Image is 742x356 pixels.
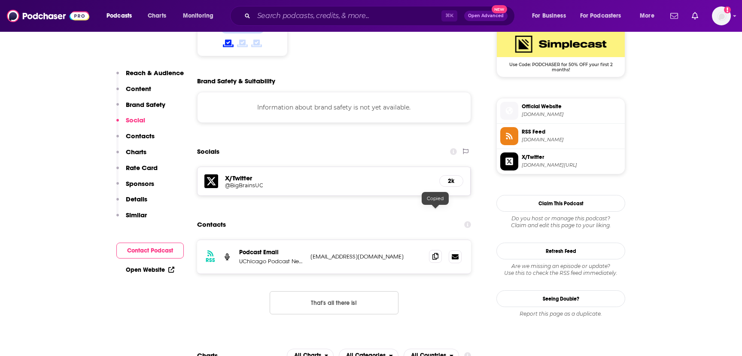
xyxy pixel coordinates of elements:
[197,216,226,233] h2: Contacts
[496,195,625,212] button: Claim This Podcast
[126,195,147,203] p: Details
[126,116,145,124] p: Social
[310,253,422,260] p: [EMAIL_ADDRESS][DOMAIN_NAME]
[197,77,275,85] h2: Brand Safety & Suitability
[254,9,441,23] input: Search podcasts, credits, & more...
[497,31,625,57] img: SimpleCast Deal: Use Code: PODCHASER for 50% OFF your first 2 months!
[197,143,219,160] h2: Socials
[126,180,154,188] p: Sponsors
[126,100,165,109] p: Brand Safety
[197,92,471,123] div: Information about brand safety is not yet available.
[116,195,147,211] button: Details
[116,100,165,116] button: Brand Safety
[522,128,621,136] span: RSS Feed
[177,9,225,23] button: open menu
[116,69,184,85] button: Reach & Audience
[496,290,625,307] a: Seeing Double?
[575,9,634,23] button: open menu
[526,9,577,23] button: open menu
[183,10,213,22] span: Monitoring
[116,243,184,259] button: Contact Podcast
[522,103,621,110] span: Official Website
[126,85,151,93] p: Content
[148,10,166,22] span: Charts
[100,9,143,23] button: open menu
[126,132,155,140] p: Contacts
[116,164,158,180] button: Rate Card
[500,127,621,145] a: RSS Feed[DOMAIN_NAME]
[225,174,432,182] h5: X/Twitter
[712,6,731,25] span: Logged in as jenc9678
[724,6,731,13] svg: Add a profile image
[7,8,89,24] img: Podchaser - Follow, Share and Rate Podcasts
[634,9,665,23] button: open menu
[667,9,681,23] a: Show notifications dropdown
[500,102,621,120] a: Official Website[DOMAIN_NAME]
[238,6,523,26] div: Search podcasts, credits, & more...
[522,137,621,143] span: feeds.simplecast.com
[441,10,457,21] span: ⌘ K
[532,10,566,22] span: For Business
[126,164,158,172] p: Rate Card
[522,153,621,161] span: X/Twitter
[116,85,151,100] button: Content
[116,132,155,148] button: Contacts
[126,148,146,156] p: Charts
[239,249,304,256] p: Podcast Email
[126,211,147,219] p: Similar
[500,152,621,170] a: X/Twitter[DOMAIN_NAME][URL]
[239,258,304,265] p: UChicago Podcast Network
[464,11,508,21] button: Open AdvancedNew
[496,310,625,317] div: Report this page as a duplicate.
[206,257,215,264] h3: RSS
[712,6,731,25] img: User Profile
[580,10,621,22] span: For Podcasters
[492,5,507,13] span: New
[116,180,154,195] button: Sponsors
[496,243,625,259] button: Refresh Feed
[468,14,504,18] span: Open Advanced
[225,182,432,189] a: @BigBrainsUC
[497,57,625,73] span: Use Code: PODCHASER for 50% OFF your first 2 months!
[496,263,625,277] div: Are we missing an episode or update? Use this to check the RSS feed immediately.
[116,148,146,164] button: Charts
[116,211,147,227] button: Similar
[447,177,456,185] h5: 2k
[126,69,184,77] p: Reach & Audience
[270,291,398,314] button: Nothing here.
[522,162,621,168] span: twitter.com/BigBrainsUC
[496,215,625,222] span: Do you host or manage this podcast?
[712,6,731,25] button: Show profile menu
[640,10,654,22] span: More
[688,9,702,23] a: Show notifications dropdown
[126,266,174,274] a: Open Website
[116,116,145,132] button: Social
[106,10,132,22] span: Podcasts
[497,31,625,72] a: SimpleCast Deal: Use Code: PODCHASER for 50% OFF your first 2 months!
[142,9,171,23] a: Charts
[225,182,362,189] h5: @BigBrainsUC
[496,215,625,229] div: Claim and edit this page to your liking.
[522,111,621,118] span: big-brains.simplecast.com
[422,192,449,205] div: Copied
